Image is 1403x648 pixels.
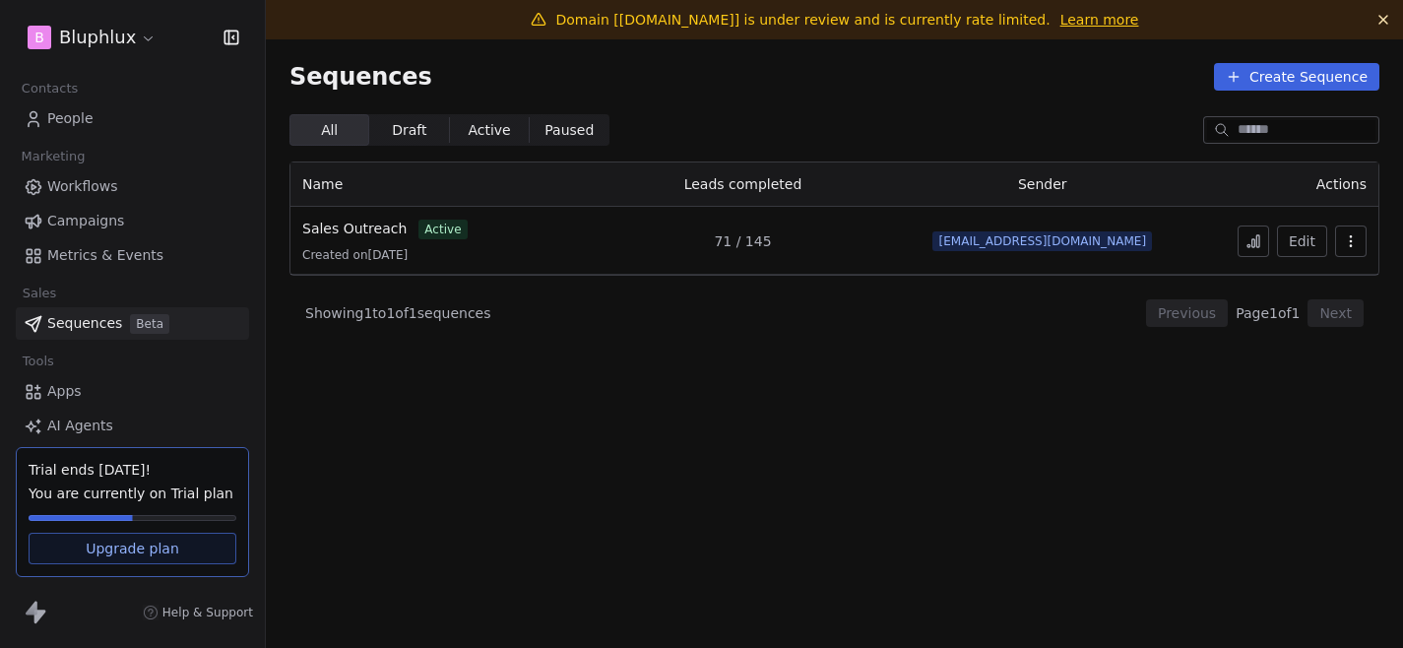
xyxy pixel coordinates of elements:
[13,74,87,103] span: Contacts
[1060,10,1139,30] a: Learn more
[1236,303,1300,323] span: Page 1 of 1
[59,25,136,50] span: Bluphlux
[684,176,802,192] span: Leads completed
[16,375,249,408] a: Apps
[1146,299,1228,327] button: Previous
[14,279,65,308] span: Sales
[86,539,179,558] span: Upgrade plan
[130,314,169,334] span: Beta
[392,120,426,141] span: Draft
[47,313,122,334] span: Sequences
[714,231,771,251] span: 71 / 145
[16,239,249,272] a: Metrics & Events
[162,605,253,620] span: Help & Support
[302,247,408,263] span: Created on [DATE]
[289,63,432,91] span: Sequences
[29,533,236,564] a: Upgrade plan
[1214,63,1379,91] button: Create Sequence
[468,120,510,141] span: Active
[29,460,236,480] div: Trial ends [DATE]!
[47,176,118,197] span: Workflows
[47,108,94,129] span: People
[305,303,491,323] span: Showing 1 to 1 of 1 sequences
[34,28,44,47] span: B
[47,245,163,266] span: Metrics & Events
[143,605,253,620] a: Help & Support
[556,12,1051,28] span: Domain [[DOMAIN_NAME]] is under review and is currently rate limited.
[29,484,236,503] span: You are currently on Trial plan
[16,205,249,237] a: Campaigns
[544,120,594,141] span: Paused
[418,220,467,239] span: active
[16,102,249,135] a: People
[47,381,82,402] span: Apps
[24,21,160,54] button: BBluphlux
[47,211,124,231] span: Campaigns
[302,219,407,239] a: Sales Outreach
[1277,226,1327,257] button: Edit
[1307,299,1364,327] button: Next
[1018,176,1067,192] span: Sender
[16,307,249,340] a: SequencesBeta
[14,347,62,376] span: Tools
[932,231,1152,251] span: [EMAIL_ADDRESS][DOMAIN_NAME]
[302,176,343,192] span: Name
[47,416,113,436] span: AI Agents
[16,170,249,203] a: Workflows
[13,142,94,171] span: Marketing
[1316,176,1367,192] span: Actions
[302,221,407,236] span: Sales Outreach
[16,410,249,442] a: AI Agents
